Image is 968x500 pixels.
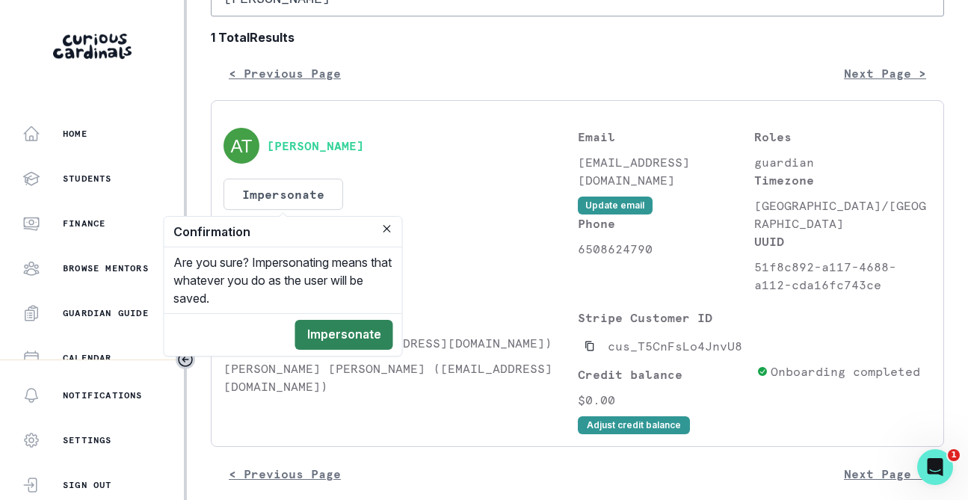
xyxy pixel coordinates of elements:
[223,359,578,395] p: [PERSON_NAME] [PERSON_NAME] ([EMAIL_ADDRESS][DOMAIN_NAME])
[948,449,960,461] span: 1
[267,138,364,153] button: [PERSON_NAME]
[223,179,343,210] button: Impersonate
[578,309,751,327] p: Stripe Customer ID
[63,173,112,185] p: Students
[578,416,690,434] button: Adjust credit balance
[754,153,931,171] p: guardian
[63,389,143,401] p: Notifications
[578,334,602,358] button: Copied to clipboard
[578,128,755,146] p: Email
[63,352,112,364] p: Calendar
[754,128,931,146] p: Roles
[63,262,149,274] p: Browse Mentors
[578,214,755,232] p: Phone
[211,28,944,46] b: 1 Total Results
[771,362,920,380] p: Onboarding completed
[164,217,402,247] header: Confirmation
[63,217,105,229] p: Finance
[378,220,396,238] button: Close
[754,171,931,189] p: Timezone
[578,365,751,383] p: Credit balance
[826,459,944,489] button: Next Page >
[754,258,931,294] p: 51f8c892-a117-4688-a112-cda16fc743ce
[917,449,953,485] iframe: Intercom live chat
[63,479,112,491] p: Sign Out
[578,153,755,189] p: [EMAIL_ADDRESS][DOMAIN_NAME]
[164,247,402,313] div: Are you sure? Impersonating means that whatever you do as the user will be saved.
[754,232,931,250] p: UUID
[63,128,87,140] p: Home
[223,128,259,164] img: svg
[176,350,195,369] button: Toggle sidebar
[608,337,742,355] p: cus_T5CnFsLo4JnvU8
[63,307,149,319] p: Guardian Guide
[63,434,112,446] p: Settings
[826,58,944,88] button: Next Page >
[578,197,653,214] button: Update email
[211,58,359,88] button: < Previous Page
[578,391,751,409] p: $0.00
[53,34,132,59] img: Curious Cardinals Logo
[211,459,359,489] button: < Previous Page
[295,320,393,350] button: Impersonate
[578,240,755,258] p: 6508624790
[754,197,931,232] p: [GEOGRAPHIC_DATA]/[GEOGRAPHIC_DATA]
